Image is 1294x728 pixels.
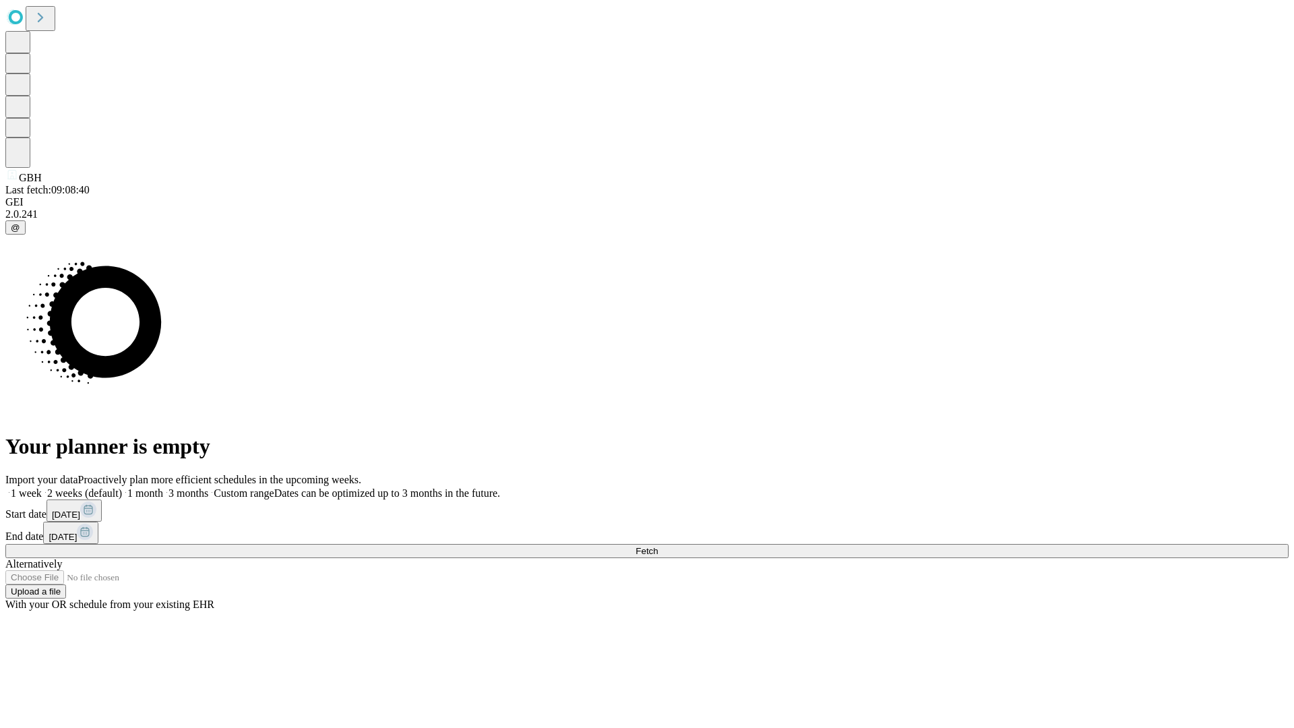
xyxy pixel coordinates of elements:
[214,487,274,499] span: Custom range
[5,599,214,610] span: With your OR schedule from your existing EHR
[168,487,208,499] span: 3 months
[5,434,1289,459] h1: Your planner is empty
[5,208,1289,220] div: 2.0.241
[5,544,1289,558] button: Fetch
[52,510,80,520] span: [DATE]
[78,474,361,485] span: Proactively plan more efficient schedules in the upcoming weeks.
[49,532,77,542] span: [DATE]
[5,220,26,235] button: @
[5,584,66,599] button: Upload a file
[5,184,90,195] span: Last fetch: 09:08:40
[47,499,102,522] button: [DATE]
[274,487,500,499] span: Dates can be optimized up to 3 months in the future.
[43,522,98,544] button: [DATE]
[5,474,78,485] span: Import your data
[5,522,1289,544] div: End date
[11,487,42,499] span: 1 week
[5,499,1289,522] div: Start date
[19,172,42,183] span: GBH
[127,487,163,499] span: 1 month
[5,196,1289,208] div: GEI
[47,487,122,499] span: 2 weeks (default)
[636,546,658,556] span: Fetch
[11,222,20,233] span: @
[5,558,62,570] span: Alternatively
